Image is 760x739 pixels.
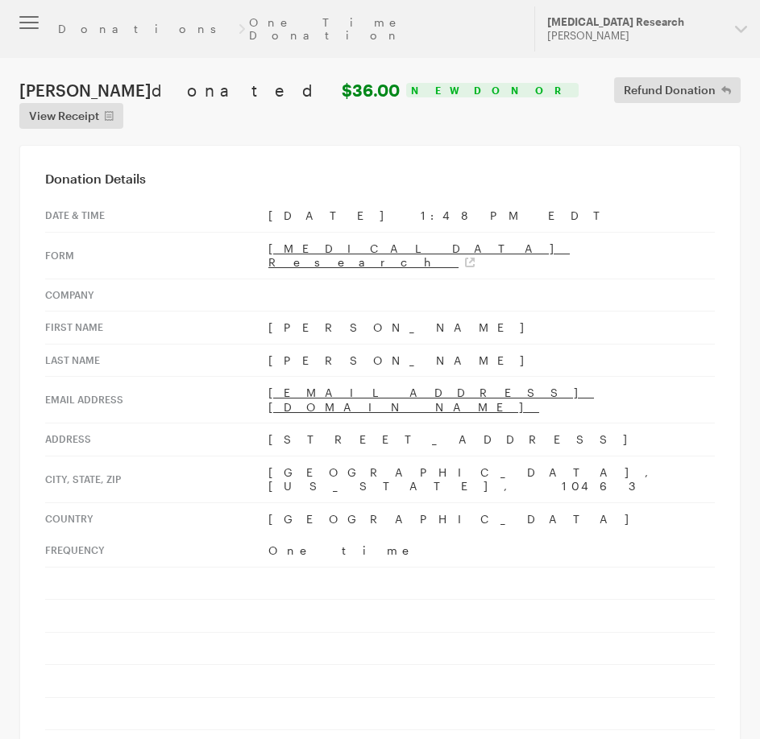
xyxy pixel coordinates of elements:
a: [MEDICAL_DATA] Research [268,242,570,270]
th: Last Name [45,344,268,377]
th: Country [45,502,268,535]
div: New Donor [406,83,579,97]
div: [MEDICAL_DATA] Research [547,15,722,29]
td: [GEOGRAPHIC_DATA], [US_STATE], 10463 [268,456,715,502]
h3: Donation Details [45,171,715,187]
th: Form [45,232,268,279]
td: [DATE] 1:48 PM EDT [268,200,715,232]
th: Address [45,423,268,456]
td: [PERSON_NAME] [268,344,715,377]
td: One time [268,535,715,567]
td: [GEOGRAPHIC_DATA] [268,502,715,535]
span: Refund Donation [624,81,716,100]
a: Donations [58,23,234,35]
span: donated [152,81,338,100]
a: [EMAIL_ADDRESS][DOMAIN_NAME] [268,386,594,414]
button: [MEDICAL_DATA] Research [PERSON_NAME] [534,6,760,52]
a: View Receipt [19,103,123,129]
th: Email address [45,377,268,423]
span: View Receipt [29,106,99,126]
th: Frequency [45,535,268,567]
td: [PERSON_NAME] [268,312,715,345]
strong: $36.00 [342,81,400,100]
h1: [PERSON_NAME] [19,81,400,100]
th: City, state, zip [45,456,268,502]
div: [PERSON_NAME] [547,29,722,43]
th: Date & time [45,200,268,232]
td: [STREET_ADDRESS] [268,423,715,456]
button: Refund Donation [614,77,741,103]
th: First Name [45,312,268,345]
th: Company [45,279,268,312]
